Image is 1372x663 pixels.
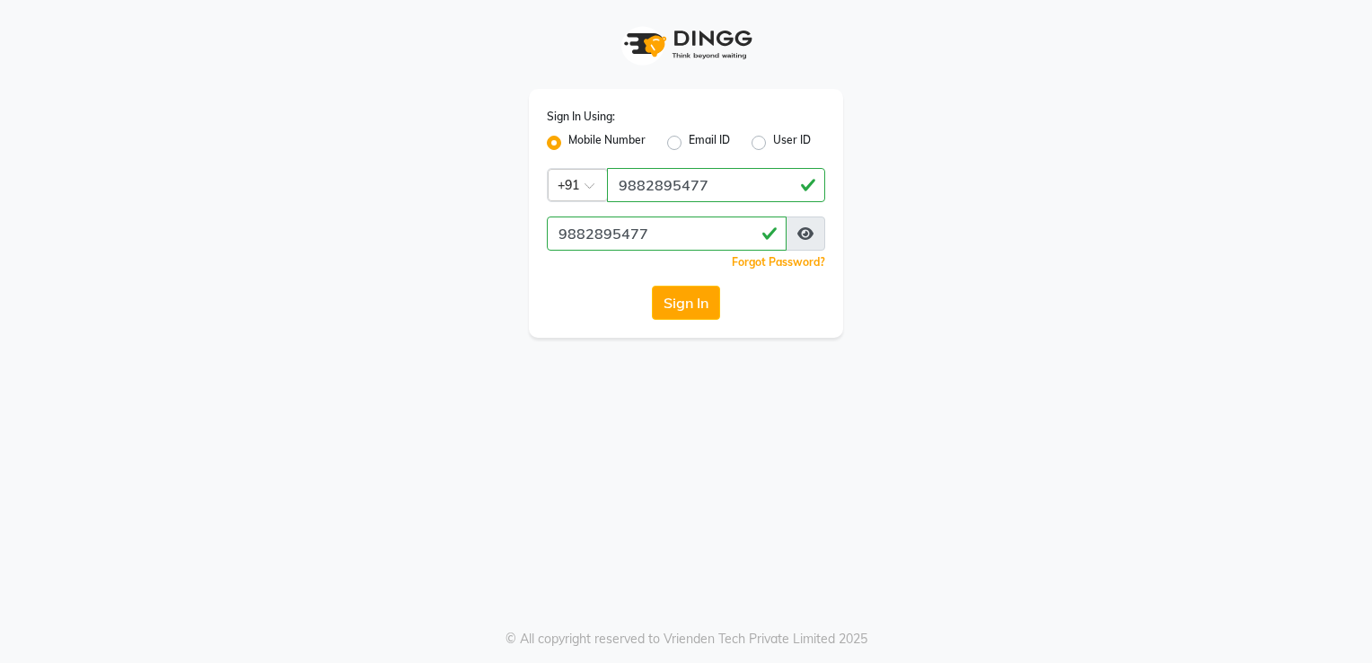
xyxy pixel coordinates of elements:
input: Username [607,168,825,202]
img: logo1.svg [614,18,758,71]
a: Forgot Password? [732,255,825,269]
input: Username [547,217,787,251]
button: Sign In [652,286,720,320]
label: User ID [773,132,811,154]
label: Mobile Number [568,132,646,154]
label: Email ID [689,132,730,154]
label: Sign In Using: [547,109,615,125]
